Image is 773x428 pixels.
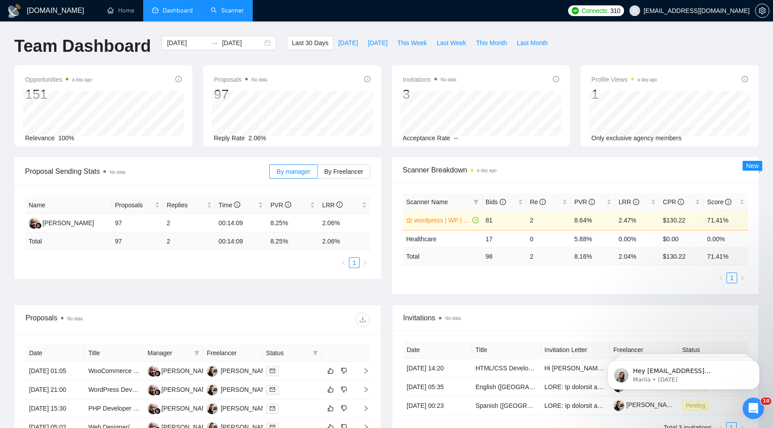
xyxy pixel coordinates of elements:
span: info-circle [742,76,748,82]
td: $0.00 [659,230,704,248]
span: No data [441,77,456,82]
img: c1Py0WX1zymcW8D4B7KsQy6DYqAxOuWSZrgvoSlrKLKINJiEQ8zSZLx3lwhz0NiXco [613,400,624,411]
span: This Month [476,38,507,48]
td: 71.41 % [704,248,748,265]
div: [PERSON_NAME] [161,403,213,413]
img: OS [207,403,218,414]
div: [PERSON_NAME] [161,385,213,394]
span: info-circle [364,76,370,82]
span: By manager [276,168,310,175]
span: filter [194,350,200,356]
td: PHP Developer for API Integration and Auto Blogging [85,399,144,418]
span: Invitations [403,74,456,85]
a: OS[PERSON_NAME] [207,386,272,393]
td: 98 [482,248,527,265]
button: Last Week [432,36,471,50]
span: No data [110,170,125,175]
span: dashboard [152,7,158,13]
span: Reply Rate [214,134,245,142]
button: [DATE] [333,36,363,50]
li: 1 [726,273,737,283]
span: By Freelancer [324,168,363,175]
span: 310 [610,6,620,16]
td: 8.25% [267,214,319,233]
span: filter [313,350,318,356]
td: WordPress Developer Needed – Self-Hosted, Mobile-Friendly, Booking System, and Marketing Tools [85,381,144,399]
span: Pending [682,401,709,411]
a: Healthcare [406,235,437,243]
span: Acceptance Rate [403,134,450,142]
a: NM[PERSON_NAME] [148,386,213,393]
span: dislike [341,405,347,412]
iframe: Intercom notifications message [594,341,773,404]
span: 2.06% [248,134,266,142]
button: download [356,312,370,327]
td: 2 [163,233,215,250]
span: Relevance [25,134,55,142]
td: 8.16 % [571,248,615,265]
span: mail [270,368,275,373]
li: Previous Page [338,257,349,268]
td: 71.41% [704,210,748,230]
h1: Team Dashboard [14,36,151,57]
span: filter [473,199,479,205]
img: gigradar-bm.png [154,370,161,377]
span: info-circle [500,199,506,205]
span: Proposals [214,74,267,85]
span: PVR [270,201,291,209]
td: 2 [527,248,571,265]
span: info-circle [633,199,639,205]
li: Next Page [737,273,748,283]
div: [PERSON_NAME] [161,366,213,376]
span: mail [270,387,275,392]
td: 2 [163,214,215,233]
span: info-circle [725,199,731,205]
span: info-circle [285,201,291,208]
span: Proposals [115,200,153,210]
button: Last 30 Days [287,36,333,50]
span: like [327,386,334,393]
td: 97 [111,233,163,250]
span: 10 [761,398,771,405]
td: WooCommerce + Refersion Integration for WordPress Festival Registration Site [85,362,144,381]
span: Connects: [582,6,608,16]
td: 0.00% [704,230,748,248]
td: $130.22 [659,210,704,230]
button: left [338,257,349,268]
td: 2 [527,210,571,230]
span: LRR [619,198,639,206]
input: End date [222,38,263,48]
a: searchScanner [211,7,244,14]
td: 00:14:09 [215,233,267,250]
span: Time [219,201,240,209]
td: 8.64% [571,210,615,230]
th: Name [25,197,111,214]
span: Scanner Name [406,198,448,206]
span: Last 30 Days [292,38,328,48]
span: setting [756,7,769,14]
td: 2.47% [615,210,659,230]
span: mail [270,406,275,411]
td: 2.06% [319,214,370,233]
td: [DATE] 05:35 [403,378,472,396]
td: 0.00% [615,230,659,248]
span: Bids [486,198,506,206]
span: LRR [322,201,343,209]
a: OS[PERSON_NAME] [207,367,272,374]
div: 151 [25,86,92,103]
th: Title [472,341,541,359]
th: Date [403,341,472,359]
li: Previous Page [716,273,726,283]
div: [PERSON_NAME] [42,218,94,228]
button: like [325,365,336,376]
td: 0 [527,230,571,248]
span: right [356,368,369,374]
th: Freelancer [203,344,262,362]
td: 2.06 % [319,233,370,250]
img: NM [29,218,40,229]
td: [DATE] 14:20 [403,359,472,378]
time: a day ago [477,168,497,173]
